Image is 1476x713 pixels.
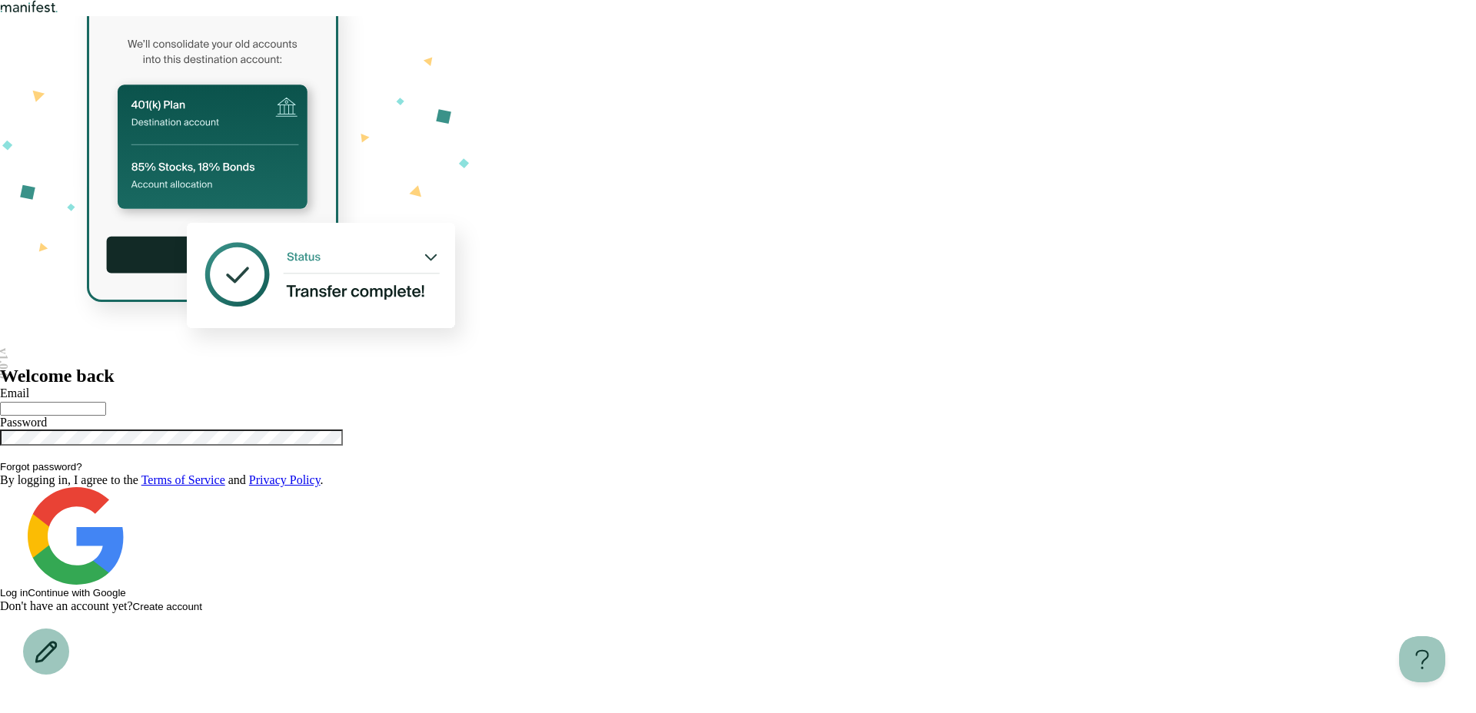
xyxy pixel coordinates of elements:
button: Continue with Google [28,487,125,599]
iframe: Help Scout Beacon - Open [1399,636,1445,682]
span: Continue with Google [28,587,125,599]
a: Terms of Service [141,473,225,486]
button: Create account [133,601,202,612]
a: Privacy Policy [249,473,321,486]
